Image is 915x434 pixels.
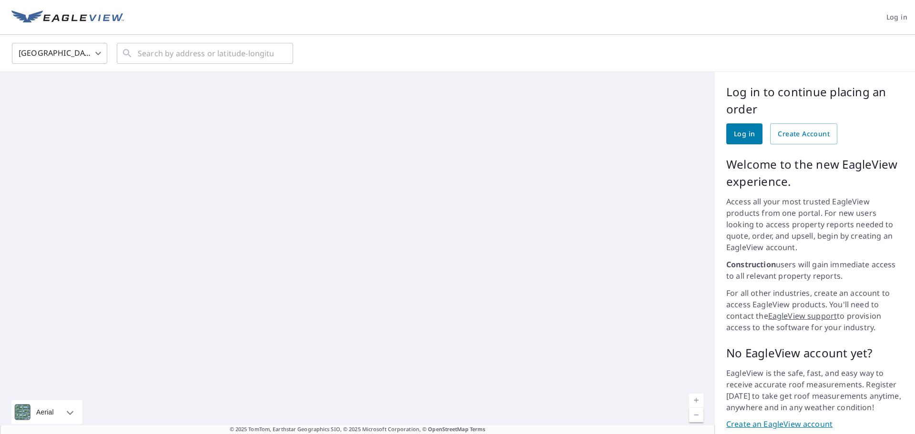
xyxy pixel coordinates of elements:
span: © 2025 TomTom, Earthstar Geographics SIO, © 2025 Microsoft Corporation, © [230,425,486,434]
p: No EagleView account yet? [726,344,904,362]
a: Create Account [770,123,837,144]
strong: Construction [726,259,776,270]
a: EagleView support [768,311,837,321]
a: Log in [726,123,762,144]
span: Create Account [778,128,830,140]
a: Terms [470,425,486,433]
a: Current Level 5, Zoom In [689,394,703,408]
p: For all other industries, create an account to access EagleView products. You'll need to contact ... [726,287,904,333]
img: EV Logo [11,10,124,25]
p: EagleView is the safe, fast, and easy way to receive accurate roof measurements. Register [DATE] ... [726,367,904,413]
a: Create an EagleView account [726,419,904,430]
p: Log in to continue placing an order [726,83,904,118]
span: Log in [886,11,907,23]
div: Aerial [11,400,82,424]
p: Welcome to the new EagleView experience. [726,156,904,190]
div: Aerial [33,400,57,424]
a: OpenStreetMap [428,425,468,433]
div: [GEOGRAPHIC_DATA] [12,40,107,67]
p: Access all your most trusted EagleView products from one portal. For new users looking to access ... [726,196,904,253]
p: users will gain immediate access to all relevant property reports. [726,259,904,282]
a: Current Level 5, Zoom Out [689,408,703,422]
input: Search by address or latitude-longitude [138,40,274,67]
span: Log in [734,128,755,140]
